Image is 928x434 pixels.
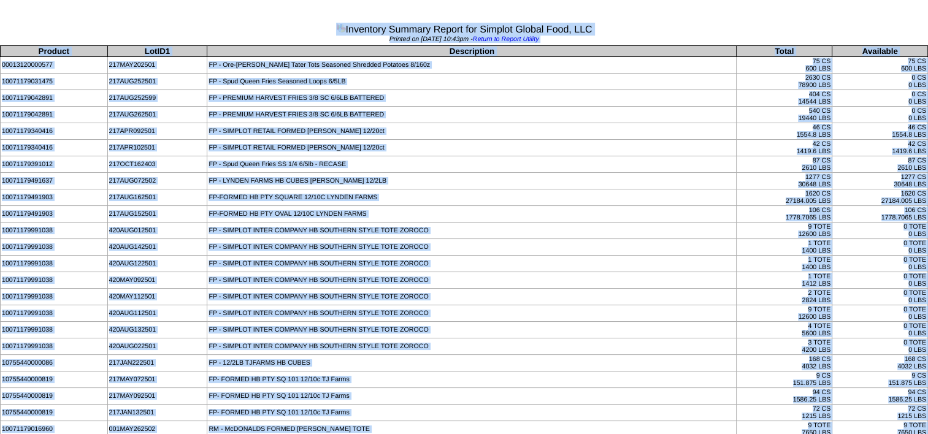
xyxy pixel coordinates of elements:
[1,107,108,123] td: 10071179042891
[107,371,207,388] td: 217MAY072501
[107,156,207,173] td: 217OCT162403
[737,338,832,355] td: 3 TOTE 4200 LBS
[1,239,108,256] td: 10071179991038
[832,107,928,123] td: 0 CS 0 LBS
[107,90,207,107] td: 217AUG252599
[107,256,207,272] td: 420AUG122501
[107,173,207,189] td: 217AUG072502
[737,123,832,140] td: 46 CS 1554.8 LBS
[737,272,832,289] td: 1 TOTE 1412 LBS
[207,355,737,371] td: FP - 12/2LB TJFARMS HB CUBES
[207,405,737,421] td: FP- FORMED HB PTY SQ 101 12/10c TJ Farms
[207,239,737,256] td: FP - SIMPLOT INTER COMPANY HB SOUTHERN STYLE TOTE ZOROCO
[832,322,928,338] td: 0 TOTE 0 LBS
[336,23,346,32] img: graph.gif
[737,355,832,371] td: 168 CS 4032 LBS
[207,322,737,338] td: FP - SIMPLOT INTER COMPANY HB SOUTHERN STYLE TOTE ZOROCO
[737,156,832,173] td: 87 CS 2610 LBS
[107,289,207,305] td: 420MAY112501
[1,57,108,74] td: 00013120000577
[1,140,108,156] td: 10071179340416
[207,256,737,272] td: FP - SIMPLOT INTER COMPANY HB SOUTHERN STYLE TOTE ZOROCO
[1,189,108,206] td: 10071179491903
[832,388,928,405] td: 94 CS 1586.25 LBS
[832,206,928,223] td: 106 CS 1778.7065 LBS
[737,223,832,239] td: 9 TOTE 12600 LBS
[473,36,539,43] a: Return to Report Utility
[107,107,207,123] td: 217AUG262501
[107,223,207,239] td: 420AUG012501
[1,289,108,305] td: 10071179991038
[207,173,737,189] td: FP - LYNDEN FARMS HB CUBES [PERSON_NAME] 12/2LB
[207,57,737,74] td: FP - Ore-[PERSON_NAME] Tater Tots Seasoned Shredded Potatoes 8/160z
[107,57,207,74] td: 217MAY202501
[107,272,207,289] td: 420MAY092501
[832,46,928,57] th: Available
[107,206,207,223] td: 217AUG152501
[207,388,737,405] td: FP- FORMED HB PTY SQ 101 12/10c TJ Farms
[207,289,737,305] td: FP - SIMPLOT INTER COMPANY HB SOUTHERN STYLE TOTE ZOROCO
[1,305,108,322] td: 10071179991038
[737,405,832,421] td: 72 CS 1215 LBS
[1,156,108,173] td: 10071179391012
[207,123,737,140] td: FP - SIMPLOT RETAIL FORMED [PERSON_NAME] 12/20ct
[207,206,737,223] td: FP-FORMED HB PTY OVAL 12/10C LYNDEN FARMS
[207,223,737,239] td: FP - SIMPLOT INTER COMPANY HB SOUTHERN STYLE TOTE ZOROCO
[107,123,207,140] td: 217APR092501
[737,239,832,256] td: 1 TOTE 1400 LBS
[737,74,832,90] td: 2630 CS 78900 LBS
[107,322,207,338] td: 420AUG132501
[737,305,832,322] td: 9 TOTE 12600 LBS
[1,123,108,140] td: 10071179340416
[1,46,108,57] th: Product
[832,74,928,90] td: 0 CS 0 LBS
[832,338,928,355] td: 0 TOTE 0 LBS
[207,272,737,289] td: FP - SIMPLOT INTER COMPANY HB SOUTHERN STYLE TOTE ZOROCO
[832,239,928,256] td: 0 TOTE 0 LBS
[207,46,737,57] th: Description
[1,90,108,107] td: 10071179042891
[832,305,928,322] td: 0 TOTE 0 LBS
[832,90,928,107] td: 0 CS 0 LBS
[1,206,108,223] td: 10071179491903
[207,371,737,388] td: FP- FORMED HB PTY SQ 101 12/10c TJ Farms
[737,256,832,272] td: 1 TOTE 1400 LBS
[832,189,928,206] td: 1620 CS 27184.005 LBS
[832,272,928,289] td: 0 TOTE 0 LBS
[1,322,108,338] td: 10071179991038
[737,107,832,123] td: 540 CS 19440 LBS
[832,405,928,421] td: 72 CS 1215 LBS
[737,90,832,107] td: 404 CS 14544 LBS
[832,289,928,305] td: 0 TOTE 0 LBS
[1,272,108,289] td: 10071179991038
[207,189,737,206] td: FP-FORMED HB PTY SQUARE 12/10C LYNDEN FARMS
[737,206,832,223] td: 106 CS 1778.7065 LBS
[832,371,928,388] td: 9 CS 151.875 LBS
[107,74,207,90] td: 217AUG252501
[207,305,737,322] td: FP - SIMPLOT INTER COMPANY HB SOUTHERN STYLE TOTE ZOROCO
[107,140,207,156] td: 217APR102501
[207,74,737,90] td: FP - Spud Queen Fries Seasoned Loops 6/5LB
[107,338,207,355] td: 420AUG022501
[107,388,207,405] td: 217MAY092501
[832,223,928,239] td: 0 TOTE 0 LBS
[107,305,207,322] td: 420AUG112501
[832,140,928,156] td: 42 CS 1419.6 LBS
[107,46,207,57] th: LotID1
[207,140,737,156] td: FP - SIMPLOT RETAIL FORMED [PERSON_NAME] 12/20ct
[737,189,832,206] td: 1620 CS 27184.005 LBS
[107,189,207,206] td: 217AUG162501
[832,57,928,74] td: 75 CS 600 LBS
[832,256,928,272] td: 0 TOTE 0 LBS
[1,388,108,405] td: 10755440000819
[737,289,832,305] td: 2 TOTE 2824 LBS
[737,388,832,405] td: 94 CS 1586.25 LBS
[1,338,108,355] td: 10071179991038
[107,239,207,256] td: 420AUG142501
[737,322,832,338] td: 4 TOTE 5600 LBS
[207,90,737,107] td: FP - PREMIUM HARVEST FRIES 3/8 SC 6/6LB BATTERED
[737,173,832,189] td: 1277 CS 30648 LBS
[207,156,737,173] td: FP - Spud Queen Fries SS 1/4 6/5lb - RECASE
[107,405,207,421] td: 217JAN132501
[737,140,832,156] td: 42 CS 1419.6 LBS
